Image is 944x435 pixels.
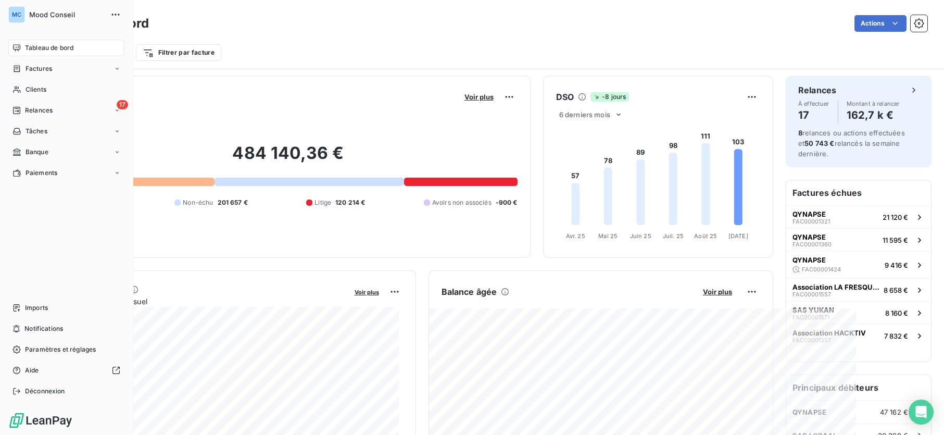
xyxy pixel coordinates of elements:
span: Voir plus [355,289,379,296]
span: -8 jours [590,92,629,102]
tspan: Mai 25 [598,232,618,240]
button: Association HACKTIVFAC000013577 832 € [786,324,931,347]
span: Paiements [26,168,57,178]
h4: 17 [798,107,829,123]
span: Imports [25,303,48,313]
span: Montant à relancer [847,101,900,107]
h6: Relances [798,84,836,96]
span: Association LA FRESQUE DU CLIMAT [792,283,879,291]
span: Aide [25,366,39,375]
span: Factures [26,64,52,73]
span: 7 832 € [884,332,908,340]
span: QYNAPSE [792,256,826,264]
button: QYNAPSEFAC000014249 416 € [786,251,931,278]
span: FAC00001360 [792,241,832,247]
span: 47 162 € [880,408,908,416]
span: Clients [26,85,46,94]
tspan: Juin 25 [630,232,651,240]
span: Notifications [24,324,63,333]
span: 8 [798,129,802,137]
div: MC [8,6,25,23]
span: FAC00001321 [792,218,830,225]
span: QYNAPSE [792,210,826,218]
span: FAC00001557 [792,291,831,297]
tspan: Juil. 25 [662,232,683,240]
span: -900 € [496,198,518,207]
span: Litige [314,198,331,207]
span: QYNAPSE [792,233,826,241]
span: Mood Conseil [29,10,104,19]
span: 120 214 € [335,198,365,207]
h2: 484 140,36 € [59,143,518,174]
span: FAC00001424 [802,266,841,272]
span: 6 derniers mois [559,110,610,119]
span: Tableau de bord [25,43,73,53]
h6: Principaux débiteurs [786,375,931,400]
h6: DSO [556,91,574,103]
span: Voir plus [703,288,732,296]
button: SAS YUKANFAC000015718 160 € [786,301,931,324]
span: 11 595 € [883,236,908,244]
h4: 162,7 k € [847,107,900,123]
span: 17 [117,100,128,109]
span: À effectuer [798,101,829,107]
span: Chiffre d'affaires mensuel [59,296,347,307]
button: Association LA FRESQUE DU CLIMATFAC000015578 658 € [786,278,931,301]
a: Aide [8,362,124,379]
tspan: Août 25 [694,232,717,240]
span: relances ou actions effectuées et relancés la semaine dernière. [798,129,905,158]
h6: Factures échues [786,180,931,205]
h6: Balance âgée [442,285,497,298]
div: Open Intercom Messenger [909,400,934,425]
button: Voir plus [461,92,497,102]
button: Actions [854,15,907,32]
button: Voir plus [700,287,735,296]
span: SAS YUKAN [792,306,834,314]
span: Déconnexion [25,387,65,396]
button: QYNAPSEFAC0000132121 120 € [786,205,931,228]
span: 9 416 € [885,261,908,269]
img: Logo LeanPay [8,412,73,429]
span: 21 120 € [883,213,908,221]
span: Avoirs non associés [432,198,492,207]
span: Banque [26,147,48,157]
tspan: [DATE] [728,232,748,240]
span: Paramètres et réglages [25,345,96,354]
span: 8 160 € [885,309,908,317]
button: Voir plus [351,287,382,296]
span: Relances [25,106,53,115]
span: Tâches [26,127,47,136]
button: Filtrer par facture [136,44,221,61]
tspan: Avr. 25 [565,232,585,240]
span: 201 657 € [218,198,248,207]
span: Voir plus [464,93,494,101]
button: QYNAPSEFAC0000136011 595 € [786,228,931,251]
span: Non-échu [183,198,213,207]
span: 8 658 € [884,286,908,294]
span: 50 743 € [804,139,834,147]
